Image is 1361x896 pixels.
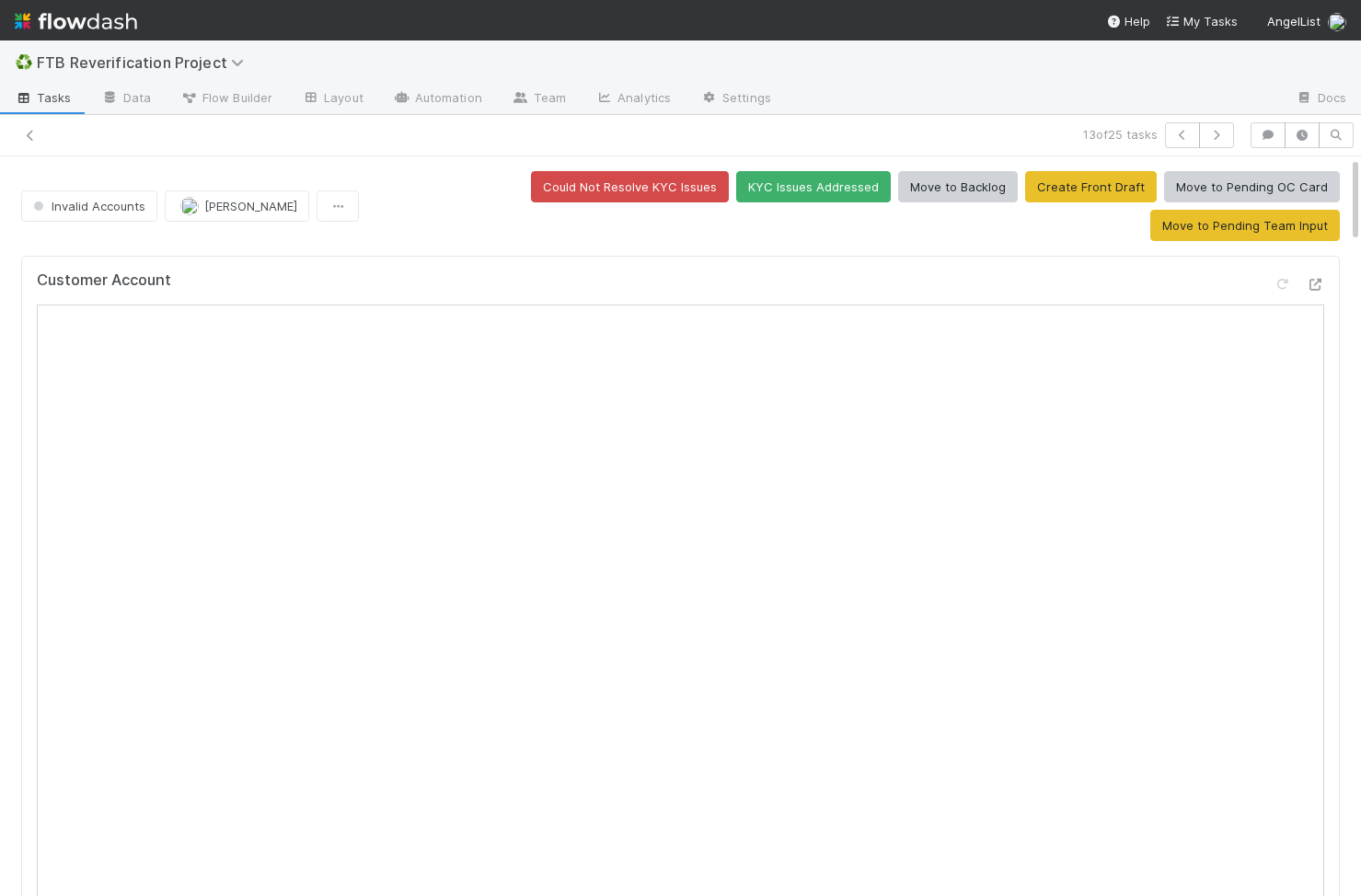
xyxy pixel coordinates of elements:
[1106,12,1150,30] div: Help
[37,271,171,290] h5: Customer Account
[15,88,72,107] span: Tasks
[1165,12,1238,30] a: My Tasks
[686,85,786,114] a: Settings
[1281,85,1361,114] a: Docs
[1025,171,1157,202] button: Create Front Draft
[180,197,199,215] img: avatar_7d83f73c-397d-4044-baf2-bb2da42e298f.png
[180,88,272,107] span: Flow Builder
[1083,125,1158,144] span: 13 of 25 tasks
[21,190,157,222] button: Invalid Accounts
[531,171,729,202] button: Could Not Resolve KYC Issues
[1328,13,1346,31] img: avatar_7d83f73c-397d-4044-baf2-bb2da42e298f.png
[37,53,253,72] span: FTB Reverification Project
[15,54,33,70] span: ♻️
[87,85,166,114] a: Data
[204,199,297,213] span: [PERSON_NAME]
[166,85,287,114] a: Flow Builder
[1164,171,1340,202] button: Move to Pending OC Card
[736,171,891,202] button: KYC Issues Addressed
[581,85,686,114] a: Analytics
[287,85,378,114] a: Layout
[15,6,137,37] img: logo-inverted-e16ddd16eac7371096b0.svg
[378,85,497,114] a: Automation
[1267,14,1321,29] span: AngelList
[165,190,309,222] button: [PERSON_NAME]
[29,199,145,213] span: Invalid Accounts
[1150,210,1340,241] button: Move to Pending Team Input
[1165,14,1238,29] span: My Tasks
[898,171,1018,202] button: Move to Backlog
[497,85,581,114] a: Team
